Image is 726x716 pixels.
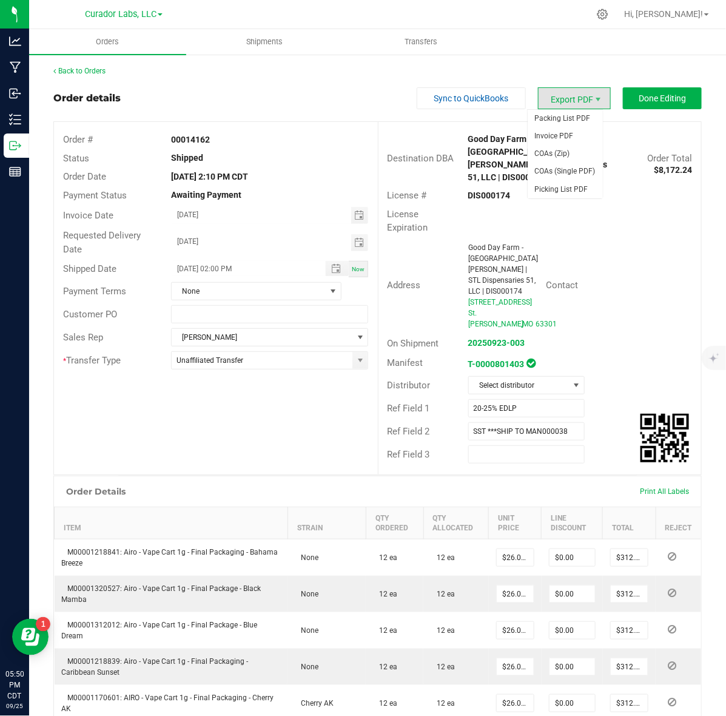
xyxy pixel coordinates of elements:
[63,286,126,297] span: Payment Terms
[663,698,681,706] span: Reject Inventory
[538,87,611,109] li: Export PDF
[373,590,397,598] span: 12 ea
[53,91,121,106] div: Order details
[468,338,525,348] strong: 20250923-003
[388,380,431,391] span: Distributor
[656,507,701,539] th: Reject
[295,626,318,635] span: None
[352,266,365,272] span: Now
[388,338,439,349] span: On Shipment
[373,553,397,562] span: 12 ea
[536,320,557,328] span: 63301
[431,626,455,635] span: 12 ea
[63,263,116,274] span: Shipped Date
[497,549,534,566] input: 0
[373,626,397,635] span: 12 ea
[640,414,689,462] img: Scan me!
[171,172,248,181] strong: [DATE] 2:10 PM CDT
[640,487,689,496] span: Print All Labels
[468,191,511,200] strong: DIS000174
[550,549,595,566] input: 0
[611,658,648,675] input: 0
[9,113,21,126] inline-svg: Inventory
[63,309,117,320] span: Customer PO
[611,695,648,712] input: 0
[468,309,523,328] span: St. [PERSON_NAME]
[469,377,569,394] span: Select distributor
[663,626,681,633] span: Reject Inventory
[63,332,103,343] span: Sales Rep
[171,190,241,200] strong: Awaiting Payment
[63,153,89,164] span: Status
[663,589,681,596] span: Reject Inventory
[388,426,430,437] span: Ref Field 2
[388,449,430,460] span: Ref Field 3
[603,507,656,539] th: Total
[351,234,369,251] span: Toggle calendar
[186,29,343,55] a: Shipments
[654,165,692,175] strong: $8,172.24
[63,210,113,221] span: Invoice Date
[29,29,186,55] a: Orders
[63,134,93,145] span: Order #
[388,357,423,368] span: Manifest
[423,507,489,539] th: Qty Allocated
[468,359,525,369] a: T-0000801403
[431,590,455,598] span: 12 ea
[489,507,542,539] th: Unit Price
[388,153,454,164] span: Destination DBA
[550,622,595,639] input: 0
[9,166,21,178] inline-svg: Reports
[388,280,421,291] span: Address
[611,622,648,639] input: 0
[611,549,648,566] input: 0
[5,701,24,711] p: 09/25
[9,61,21,73] inline-svg: Manufacturing
[521,320,522,328] span: ,
[295,663,318,671] span: None
[497,622,534,639] input: 0
[542,507,603,539] th: Line Discount
[62,621,258,640] span: M00001312012: Airo - Vape Cart 1g - Final Package - Blue Dream
[343,29,500,55] a: Transfers
[528,181,603,198] span: Picking List PDF
[388,190,427,201] span: License #
[431,699,455,708] span: 12 ea
[63,190,127,201] span: Payment Status
[295,699,334,708] span: Cherry AK
[639,93,686,103] span: Done Editing
[497,658,534,675] input: 0
[55,507,288,539] th: Item
[624,9,703,19] span: Hi, [PERSON_NAME]!
[62,694,274,713] span: M00001170601: AIRO - Vape Cart 1g - Final Packaging - Cherry AK
[611,586,648,603] input: 0
[528,145,603,163] li: COAs (Zip)
[468,243,538,296] span: Good Day Farm - [GEOGRAPHIC_DATA][PERSON_NAME] | STL Dispensaries 51, LLC | DIS000174
[66,487,126,496] h1: Order Details
[522,320,533,328] span: MO
[468,298,532,306] span: [STREET_ADDRESS]
[295,553,318,562] span: None
[326,261,349,276] span: Toggle popup
[171,135,210,144] strong: 00014162
[5,669,24,701] p: 05:50 PM CDT
[527,357,536,370] span: In Sync
[171,153,203,163] strong: Shipped
[528,110,603,127] li: Packing List PDF
[53,67,106,75] a: Back to Orders
[417,87,526,109] button: Sync to QuickBooks
[497,695,534,712] input: 0
[85,9,156,19] span: Curador Labs, LLC
[63,171,106,182] span: Order Date
[63,355,121,366] span: Transfer Type
[528,127,603,145] li: Invoice PDF
[12,619,49,655] iframe: Resource center
[172,283,326,300] span: None
[528,163,603,180] li: COAs (Single PDF)
[36,617,50,632] iframe: Resource center unread badge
